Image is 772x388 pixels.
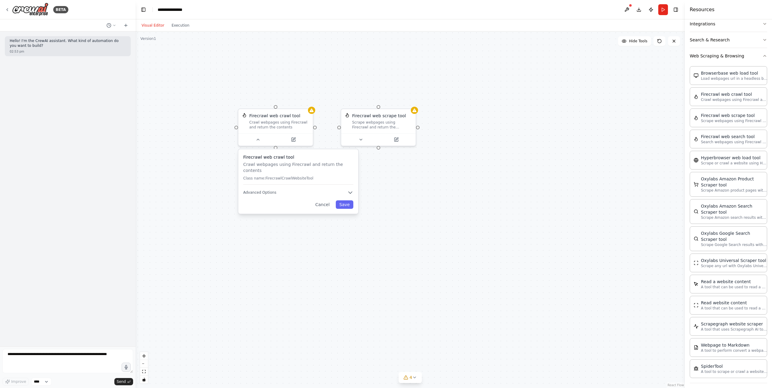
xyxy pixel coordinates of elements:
button: Hide Tools [618,36,651,46]
button: Hide left sidebar [139,5,148,14]
p: Scrape or crawl a website using Hyperbrowser and return the contents in properly formatted markdo... [701,161,767,166]
img: ScrapeElementFromWebsiteTool [694,282,698,286]
span: 4 [410,374,412,380]
div: Firecrawl web crawl tool [701,91,767,97]
div: Oxylabs Google Search Scraper tool [701,230,767,242]
img: HyperbrowserLoadTool [694,158,698,163]
div: FirecrawlScrapeWebsiteToolFirecrawl web scrape toolScrape webpages using Firecrawl and return the... [341,108,416,146]
button: Web Scraping & Browsing [690,48,767,64]
button: Search & Research [690,32,767,48]
h4: Resources [690,6,715,13]
button: Save [336,200,353,209]
span: Improve [11,379,26,384]
button: toggle interactivity [140,376,148,383]
img: FirecrawlCrawlWebsiteTool [694,94,698,99]
div: Oxylabs Amazon Product Scraper tool [701,176,767,188]
img: OxylabsGoogleSearchScraperTool [694,236,698,241]
img: SerplyWebpageToMarkdownTool [694,345,698,350]
button: Send [114,378,133,385]
div: Crawl webpages using Firecrawl and return the contents [249,120,309,130]
div: Hyperbrowser web load tool [701,155,767,161]
div: SpiderTool [701,363,767,369]
img: OxylabsAmazonProductScraperTool [694,182,698,187]
span: Hide Tools [629,39,647,44]
p: Scrape any url with Oxylabs Universal Scraper [701,264,767,268]
div: Oxylabs Universal Scraper tool [701,257,767,264]
img: FirecrawlCrawlWebsiteTool [242,113,247,118]
div: BETA [53,6,68,13]
div: 02:53 pm [10,49,126,54]
button: Switch to previous chat [104,22,119,29]
img: ScrapegraphScrapeTool [694,324,698,329]
button: Open in side panel [276,136,310,143]
div: Read website content [701,300,767,306]
p: Crawl webpages using Firecrawl and return the contents [243,161,353,173]
div: Scrapegraph website scraper [701,321,767,327]
p: Scrape webpages using Firecrawl and return the contents [701,118,767,123]
img: ScrapeWebsiteTool [694,303,698,308]
div: Read a website content [701,279,767,285]
button: Start a new chat [121,22,131,29]
p: Crawl webpages using Firecrawl and return the contents [701,97,767,102]
div: Web Scraping & Browsing [690,64,767,383]
div: Firecrawl web scrape tool [352,113,406,119]
p: A tool that can be used to read a website content. [701,285,767,289]
img: OxylabsUniversalScraperTool [694,260,698,265]
a: React Flow attribution [668,383,684,387]
img: OxylabsAmazonSearchScraperTool [694,209,698,214]
button: Improve [2,378,29,386]
img: FirecrawlScrapeWebsiteTool [694,115,698,120]
button: zoom out [140,360,148,368]
div: Version 1 [140,36,156,41]
div: React Flow controls [140,352,148,383]
h3: Firecrawl web crawl tool [243,154,353,160]
button: Hide right sidebar [672,5,680,14]
button: Cancel [312,200,333,209]
button: Integrations [690,16,767,32]
p: Hello! I'm the CrewAI assistant. What kind of automation do you want to build? [10,39,126,48]
button: Advanced Options [243,189,353,196]
p: A tool that can be used to read a website content. [701,306,767,311]
p: Search webpages using Firecrawl and return the results [701,140,767,144]
button: Execution [168,22,193,29]
div: Webpage to Markdown [701,342,767,348]
div: Oxylabs Amazon Search Scraper tool [701,203,767,215]
img: BrowserbaseLoadTool [694,73,698,78]
p: Scrape Amazon search results with Oxylabs Amazon Search Scraper [701,215,767,220]
p: A tool that uses Scrapegraph AI to intelligently scrape website content. [701,327,767,332]
div: Scrape webpages using Firecrawl and return the contents [352,120,412,130]
p: Class name: FirecrawlCrawlWebsiteTool [243,176,353,181]
div: Firecrawl web scrape tool [701,112,767,118]
div: Firecrawl web search tool [701,134,767,140]
button: fit view [140,368,148,376]
img: SpiderTool [694,366,698,371]
div: Firecrawl web crawl tool [249,113,300,119]
img: Logo [12,3,48,16]
img: FirecrawlSearchTool [694,137,698,141]
div: Browserbase web load tool [701,70,767,76]
p: A tool to perform convert a webpage to markdown to make it easier for LLMs to understand [701,348,767,353]
img: FirecrawlScrapeWebsiteTool [345,113,350,118]
button: zoom in [140,352,148,360]
button: Click to speak your automation idea [122,363,131,372]
p: Scrape Google Search results with Oxylabs Google Search Scraper [701,242,767,247]
button: Open in side panel [379,136,413,143]
span: Send [117,379,126,384]
button: Visual Editor [138,22,168,29]
span: Advanced Options [243,190,276,195]
p: Scrape Amazon product pages with Oxylabs Amazon Product Scraper [701,188,767,193]
div: FirecrawlCrawlWebsiteToolFirecrawl web crawl toolCrawl webpages using Firecrawl and return the co... [238,108,313,146]
p: Load webpages url in a headless browser using Browserbase and return the contents [701,76,767,81]
nav: breadcrumb [158,7,188,13]
p: A tool to scrape or crawl a website and return LLM-ready content. [701,369,767,374]
button: 4 [399,372,422,383]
